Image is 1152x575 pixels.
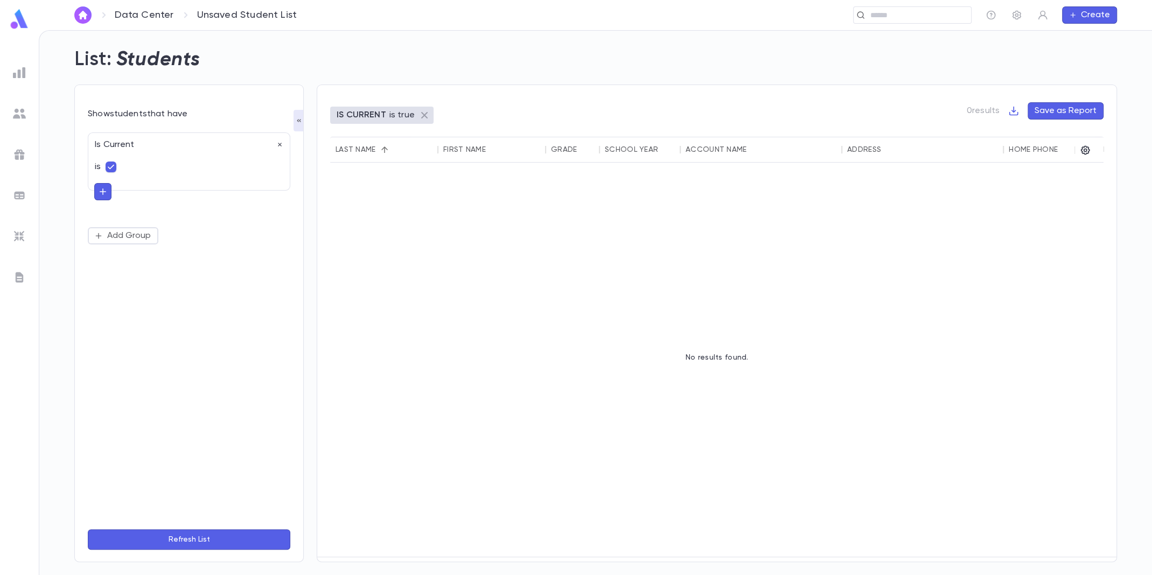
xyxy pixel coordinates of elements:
[967,106,1000,116] p: 0 results
[88,529,290,550] button: Refresh List
[551,145,577,154] div: Grade
[337,110,386,121] p: IS CURRENT
[13,271,26,284] img: letters_grey.7941b92b52307dd3b8a917253454ce1c.svg
[197,9,297,21] p: Unsaved Student List
[881,141,898,158] button: Sort
[1028,102,1104,120] button: Save as Report
[658,141,675,158] button: Sort
[1058,141,1075,158] button: Sort
[1009,145,1058,154] div: Home Phone
[847,145,881,154] div: Address
[336,145,376,154] div: Last Name
[389,110,415,121] p: is true
[330,163,1104,552] div: No results found.
[13,107,26,120] img: students_grey.60c7aba0da46da39d6d829b817ac14fc.svg
[13,66,26,79] img: reports_grey.c525e4749d1bce6a11f5fe2a8de1b229.svg
[88,109,290,120] div: Show students that have
[1062,6,1117,24] button: Create
[88,227,158,244] button: Add Group
[746,141,764,158] button: Sort
[330,107,434,124] div: IS CURRENTis true
[74,48,112,72] h2: List:
[686,145,746,154] div: Account Name
[486,141,503,158] button: Sort
[115,9,174,21] a: Data Center
[95,162,101,172] p: is
[577,141,594,158] button: Sort
[116,48,200,72] h2: Students
[88,133,283,150] div: Is Current
[443,145,486,154] div: First Name
[605,145,658,154] div: School Year
[76,11,89,19] img: home_white.a664292cf8c1dea59945f0da9f25487c.svg
[13,189,26,202] img: batches_grey.339ca447c9d9533ef1741baa751efc33.svg
[9,9,30,30] img: logo
[376,141,393,158] button: Sort
[13,230,26,243] img: imports_grey.530a8a0e642e233f2baf0ef88e8c9fcb.svg
[13,148,26,161] img: campaigns_grey.99e729a5f7ee94e3726e6486bddda8f1.svg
